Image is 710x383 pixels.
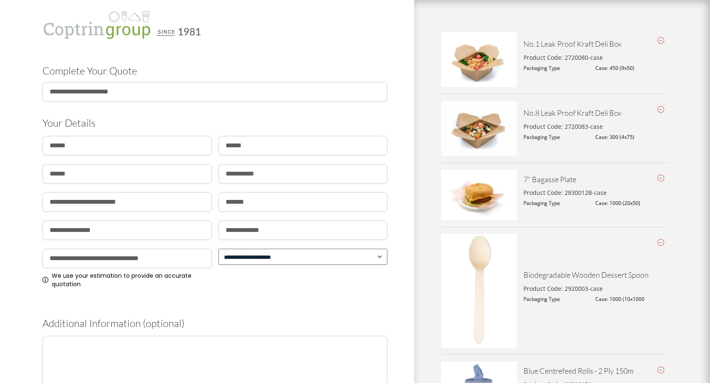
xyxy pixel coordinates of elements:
dt: Packaging Type [523,296,584,302]
dt: Packaging Type [523,134,584,140]
p: Product Code: 2830012B-case [523,188,607,197]
p: Product Code: 2720080-case [523,53,603,62]
a: No.1 Leak Proof Kraft Deli Box [523,39,621,48]
a: Blue Centrefeed Rolls - 2 Ply 150m [523,366,634,375]
dt: Packaging Type [523,65,584,71]
dd: Case: 300 (4x75) [595,134,667,140]
div: We use your estimation to provide an accurate quotation [42,271,211,288]
img: dsc_0112a_1-400x599.jpg [441,234,517,348]
p: Product Code: 2720083-case [523,122,603,131]
p: Product Code: 2920003-case [523,284,603,293]
a: Biodegradable Wooden Dessert Spoon [523,270,649,279]
h3: Your Details [42,117,387,129]
dd: Case: 450 (9x50) [595,65,667,71]
a: No.8 Leak Proof Kraft Deli Box [523,108,621,117]
dd: Case: 1000 (10x1000 [595,296,667,302]
img: No-1-Deli-Box-With-Prawn-Noodles-400x292.jpg [441,32,517,87]
a: 7" Bagasse Plate [523,175,576,184]
dt: Packaging Type [523,200,584,206]
img: No-8-Deli-Box-with-Prawn-Chicken-Stir-Fry-400x289.jpg [441,101,517,156]
img: Coptrin Group [42,6,211,45]
dd: Case: 1000 (20x50) [595,200,667,206]
img: 2830011-Bagasse-Round-Plate-622-with-food-1-e1690816778608-400x266.jpg [441,170,517,220]
h3: Additional Information (optional) [42,317,387,330]
h1: Complete Your Quote [42,65,387,77]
